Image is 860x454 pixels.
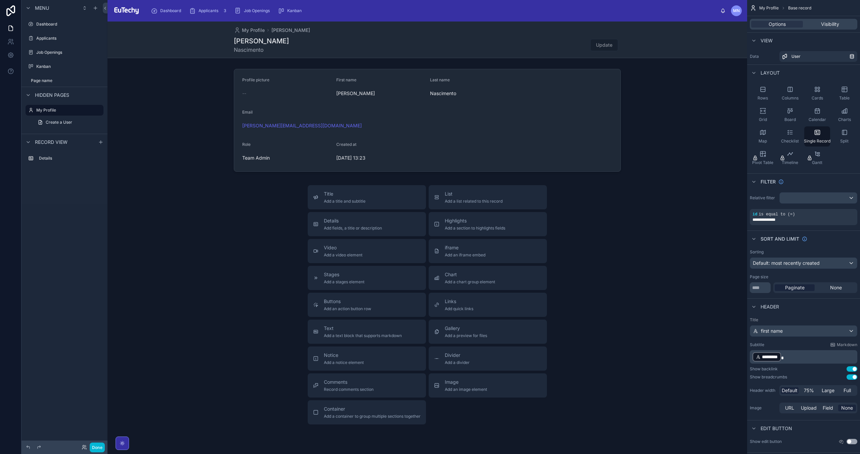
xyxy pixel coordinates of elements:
[831,126,857,147] button: Split
[750,439,782,444] label: Show edit button
[113,5,140,16] img: App logo
[750,342,764,347] label: Subtitle
[234,27,265,34] a: My Profile
[36,22,102,27] label: Dashboard
[26,33,103,44] a: Applicants
[812,95,823,101] span: Cards
[221,7,229,15] div: 3
[809,117,826,122] span: Calendar
[759,117,767,122] span: Grid
[750,274,768,280] label: Page size
[750,126,776,147] button: Map
[26,19,103,30] a: Dashboard
[26,47,103,58] a: Job Openings
[750,257,857,269] button: Default: most recently created
[752,160,773,165] span: Pivot Table
[761,37,773,44] span: View
[804,105,830,125] button: Calendar
[840,138,849,144] span: Split
[35,92,69,98] span: Hidden pages
[782,160,798,165] span: Timeline
[784,117,796,122] span: Board
[90,443,105,452] button: Done
[761,236,799,242] span: Sort And Limit
[750,325,857,337] button: first name
[758,95,768,101] span: Rows
[21,150,107,170] div: scrollable content
[759,212,795,217] span: is equal to (=)
[750,405,777,411] label: Image
[753,260,820,266] span: Default: most recently created
[750,366,778,372] div: Show backlink
[759,138,767,144] span: Map
[804,83,830,104] button: Cards
[36,50,102,55] label: Job Openings
[276,5,306,17] a: Kanban
[761,178,776,185] span: Filter
[750,148,776,168] button: Pivot Table
[812,160,822,165] span: Gantt
[759,5,779,11] span: My Profile
[804,148,830,168] button: Gantt
[750,350,857,364] div: scrollable content
[782,95,799,101] span: Columns
[838,117,851,122] span: Charts
[271,27,310,34] a: [PERSON_NAME]
[821,21,839,28] span: Visibility
[160,8,181,13] span: Dashboard
[750,317,857,323] label: Title
[769,21,786,28] span: Options
[804,138,830,144] span: Single Record
[242,27,265,34] span: My Profile
[785,284,805,291] span: Paginate
[801,405,817,411] span: Upload
[785,405,794,411] span: URL
[844,387,851,394] span: Full
[777,126,803,147] button: Checklist
[234,46,289,54] span: Nascimento
[145,3,720,18] div: scrollable content
[31,78,102,83] label: Page name
[837,342,857,347] span: Markdown
[26,105,103,116] a: My Profile
[750,388,777,393] label: Header width
[822,387,834,394] span: Large
[791,54,801,59] span: User
[35,5,49,11] span: Menu
[781,138,799,144] span: Checklist
[733,8,740,13] span: MN
[777,83,803,104] button: Columns
[36,64,102,69] label: Kanban
[149,5,186,17] a: Dashboard
[752,212,757,217] span: id
[187,5,231,17] a: Applicants3
[234,36,289,46] h1: [PERSON_NAME]
[750,374,787,380] div: Show breadcrumbs
[46,120,72,125] span: Create a User
[34,117,103,128] a: Create a User
[761,328,783,334] span: first name
[36,108,99,113] label: My Profile
[831,83,857,104] button: Table
[232,5,274,17] a: Job Openings
[287,8,302,13] span: Kanban
[39,156,101,161] label: Details
[750,54,777,59] label: Data
[35,139,68,146] span: Record view
[750,195,777,201] label: Relative filter
[804,387,814,394] span: 75%
[761,303,779,310] span: Header
[761,425,792,432] span: Edit button
[830,342,857,347] a: Markdown
[823,405,833,411] span: Field
[804,126,830,147] button: Single Record
[779,51,857,62] a: User
[830,284,842,291] span: None
[36,36,102,41] label: Applicants
[750,83,776,104] button: Rows
[839,95,850,101] span: Table
[761,70,780,76] span: Layout
[199,8,218,13] span: Applicants
[777,148,803,168] button: Timeline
